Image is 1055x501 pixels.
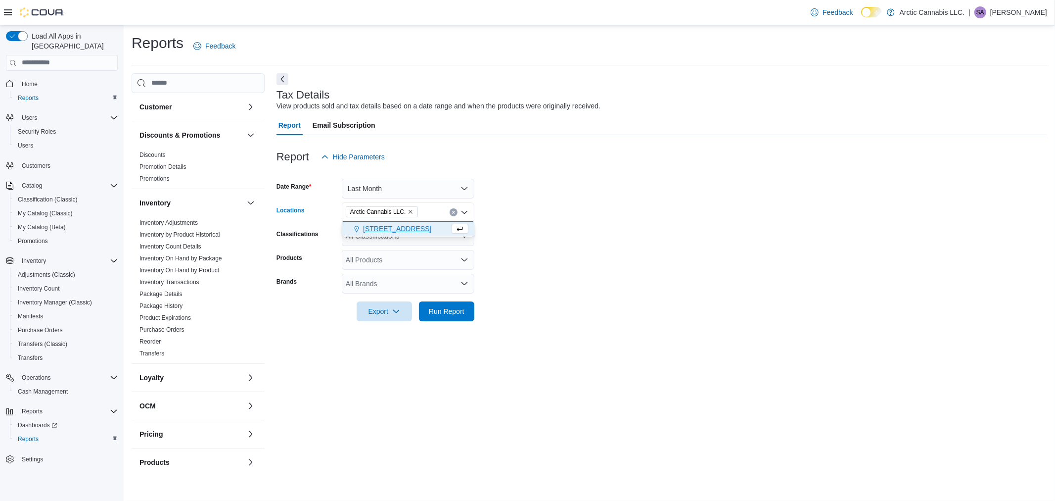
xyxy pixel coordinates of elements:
a: Promotions [14,235,52,247]
label: Date Range [276,183,312,191]
span: Dark Mode [861,17,862,18]
div: Inventory [132,217,265,363]
a: Package Details [139,291,183,298]
span: Transfers [139,350,164,357]
span: My Catalog (Classic) [18,209,73,217]
span: Inventory Count [14,283,118,295]
button: Products [139,457,243,467]
button: Reports [18,405,46,417]
span: Security Roles [18,128,56,136]
span: Purchase Orders [18,326,63,334]
span: Inventory [22,257,46,265]
span: Adjustments (Classic) [14,269,118,281]
nav: Complex example [6,73,118,493]
button: Users [18,112,41,124]
button: Discounts & Promotions [139,130,243,140]
span: Cash Management [18,388,68,396]
a: Reports [14,92,43,104]
a: Transfers (Classic) [14,338,71,350]
a: Manifests [14,310,47,322]
button: Export [357,301,412,321]
label: Products [276,254,302,262]
a: Cash Management [14,386,72,398]
span: Catalog [22,182,42,190]
span: Arctic Cannabis LLC. [346,206,418,217]
div: Shiane Ahsoak [974,6,986,18]
a: Settings [18,453,47,465]
span: Manifests [18,312,43,320]
a: Inventory Adjustments [139,219,198,226]
a: Package History [139,302,183,309]
label: Locations [276,206,305,214]
button: Cash Management [10,385,122,399]
span: Inventory by Product Historical [139,231,220,239]
button: Manifests [10,309,122,323]
span: Reorder [139,338,161,346]
a: Transfers [14,352,46,364]
h3: Inventory [139,198,171,208]
a: Promotion Details [139,163,186,170]
a: Security Roles [14,126,60,138]
div: Choose from the following options [342,222,474,236]
span: Inventory Count [18,285,60,293]
a: Inventory Manager (Classic) [14,297,96,308]
span: Email Subscription [313,115,375,135]
label: Classifications [276,230,319,238]
button: Users [10,139,122,152]
span: Hide Parameters [333,152,385,162]
span: Reports [18,94,39,102]
span: Settings [18,453,118,465]
span: Operations [18,372,118,384]
span: Reports [18,405,118,417]
button: Operations [2,371,122,385]
span: Dashboards [14,419,118,431]
button: Close list of options [460,208,468,216]
button: Reports [10,91,122,105]
button: Pricing [245,428,257,440]
button: Classification (Classic) [10,193,122,206]
button: Next [276,73,288,85]
button: OCM [139,401,243,411]
span: Manifests [14,310,118,322]
span: Inventory Transactions [139,278,199,286]
div: View products sold and tax details based on a date range and when the products were originally re... [276,101,600,111]
span: Promotions [18,237,48,245]
button: My Catalog (Beta) [10,220,122,234]
span: Reports [22,407,43,415]
span: My Catalog (Beta) [18,223,66,231]
button: OCM [245,400,257,412]
span: Home [22,80,38,88]
span: Feedback [823,7,853,17]
h3: Tax Details [276,89,330,101]
p: | [968,6,970,18]
span: Promotions [14,235,118,247]
button: Customer [139,102,243,112]
button: Open list of options [460,280,468,288]
a: Inventory Transactions [139,279,199,286]
button: Catalog [2,179,122,193]
span: Purchase Orders [14,324,118,336]
button: Loyalty [139,373,243,383]
button: Security Roles [10,125,122,139]
span: Product Expirations [139,314,191,322]
span: Report [278,115,301,135]
span: Security Roles [14,126,118,138]
button: Operations [18,372,55,384]
span: Inventory Count Details [139,243,201,250]
span: Package History [139,302,183,310]
a: Feedback [807,2,857,22]
span: Promotions [139,175,170,183]
button: Discounts & Promotions [245,129,257,141]
span: Reports [18,435,39,443]
span: Users [14,140,118,151]
input: Dark Mode [861,7,882,17]
span: Classification (Classic) [18,196,78,203]
h3: Products [139,457,170,467]
button: Settings [2,452,122,466]
a: Reports [14,433,43,445]
button: Reports [10,432,122,446]
span: Transfers [14,352,118,364]
button: Customer [245,101,257,113]
span: Discounts [139,151,166,159]
h3: Report [276,151,309,163]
